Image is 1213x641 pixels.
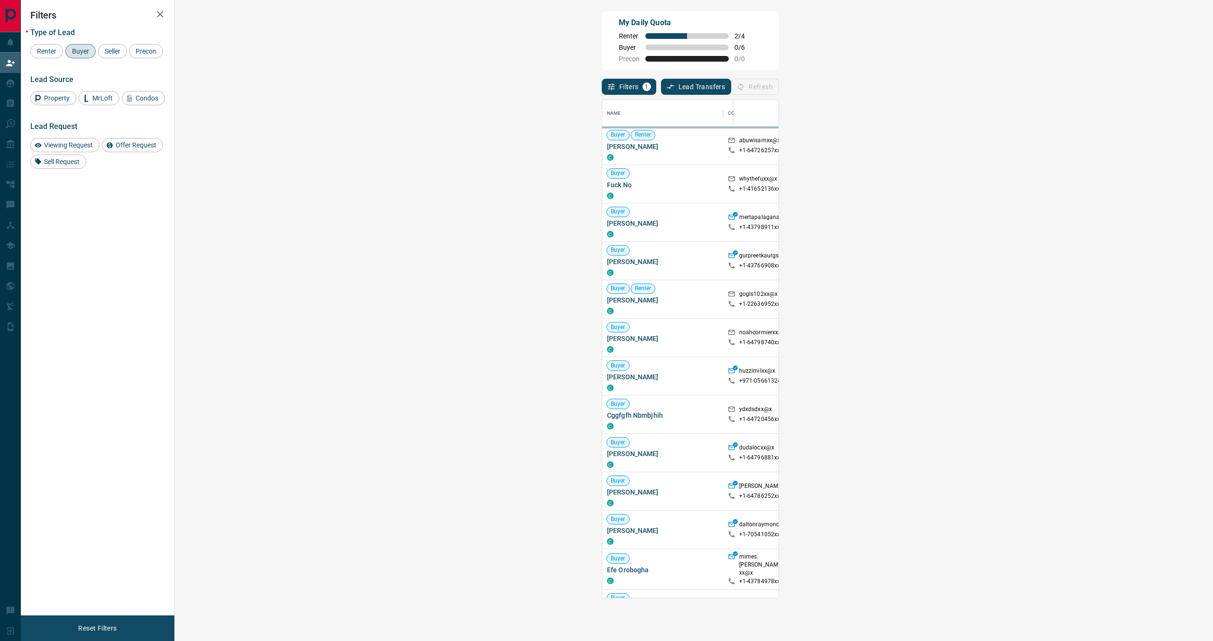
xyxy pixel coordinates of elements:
span: Buyer [607,208,629,216]
div: condos.ca [607,269,614,276]
span: Precon [132,47,160,55]
div: Condos [122,91,165,105]
p: +1- 22636952xx [739,300,780,308]
p: +1- 41652136xx [739,185,780,193]
p: +1- 64796881xx [739,454,780,462]
div: Offer Request [102,138,163,152]
p: +971- 05661324xx [739,377,787,385]
p: whythefuxx@x [739,175,778,185]
span: Lead Source [30,75,73,84]
span: Buyer [607,246,629,254]
span: [PERSON_NAME] [607,526,718,535]
span: Renter [34,47,60,55]
span: [PERSON_NAME] [607,334,718,343]
div: Seller [98,44,127,58]
p: +1- 43784978xx [739,577,780,586]
span: [PERSON_NAME] [607,142,718,151]
p: abuwisamxx@x [739,137,781,147]
p: My Daily Quota [619,17,755,28]
div: condos.ca [607,346,614,353]
p: daltonraymondxx@x [739,521,794,531]
button: Lead Transfers [661,79,732,95]
span: Buyer [607,555,629,563]
span: 1 [643,83,650,90]
span: Lead Request [30,122,77,131]
p: +1- 70541052xx [739,531,780,539]
span: Buyer [607,284,629,293]
p: gogis102xx@x [739,290,778,300]
p: +1- 64786252xx [739,492,780,500]
span: Buyer [69,47,92,55]
span: [PERSON_NAME] [607,257,718,266]
div: Precon [129,44,163,58]
span: Buyer [607,594,629,602]
span: Renter [619,32,640,40]
div: Name [607,100,621,127]
div: Buyer [65,44,96,58]
div: condos.ca [607,308,614,314]
span: Buyer [607,439,629,447]
span: Buyer [607,169,629,177]
span: [PERSON_NAME] [607,487,718,497]
div: condos.ca [607,461,614,468]
div: Sell Request [30,155,86,169]
span: Efe Orobogha [607,565,718,575]
span: Buyer [607,362,629,370]
div: Name [602,100,723,127]
p: +1- 43766908xx [739,262,780,270]
span: Sell Request [41,158,83,165]
span: Buyer [607,323,629,331]
span: Offer Request [112,141,160,149]
span: Type of Lead [30,28,75,37]
span: Renter [631,284,655,293]
div: condos.ca [607,154,614,161]
button: Reset Filters [72,620,123,636]
span: Precon [619,55,640,63]
span: [PERSON_NAME] [607,295,718,305]
span: Seller [101,47,124,55]
span: [PERSON_NAME] [607,449,718,458]
div: Viewing Request [30,138,100,152]
p: +1- 64798740xx [739,339,780,347]
p: gurpreetkaurgsp0xx@x [739,252,800,262]
span: [PERSON_NAME] [607,219,718,228]
span: 0 / 0 [734,55,755,63]
div: MrLoft [79,91,119,105]
span: Cggfgfh Nbmbjhih [607,411,718,420]
div: condos.ca [607,423,614,430]
span: Buyer [607,400,629,408]
p: +1- 64720456xx [739,415,780,423]
span: Buyer [607,515,629,523]
span: Buyer [607,131,629,139]
p: noahcormierxx@x [739,329,787,339]
span: Viewing Request [41,141,96,149]
div: condos.ca [607,500,614,506]
div: Renter [30,44,63,58]
p: [PERSON_NAME] [739,482,783,492]
div: condos.ca [607,385,614,391]
p: huzzimilxx@x [739,367,776,377]
span: Buyer [619,44,640,51]
p: ydxdsdxx@x [739,405,772,415]
span: [PERSON_NAME] [607,372,718,382]
p: +1- 64726257xx [739,147,780,155]
span: Property [41,94,73,102]
p: dudalocxx@x [739,444,774,454]
div: condos.ca [607,538,614,545]
div: condos.ca [607,192,614,199]
span: 0 / 6 [734,44,755,51]
span: Condos [132,94,162,102]
span: Fuck No [607,180,718,190]
button: Filters1 [602,79,656,95]
p: mimes.[PERSON_NAME]-xx@x [739,553,794,577]
p: mertapalaganas20xx@x [739,213,804,223]
div: Property [30,91,76,105]
div: condos.ca [607,577,614,584]
h2: Filters [30,9,165,21]
span: Buyer [607,477,629,485]
span: MrLoft [89,94,116,102]
span: Renter [631,131,655,139]
span: 2 / 4 [734,32,755,40]
p: +1- 43798911xx [739,223,780,231]
div: condos.ca [607,231,614,238]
